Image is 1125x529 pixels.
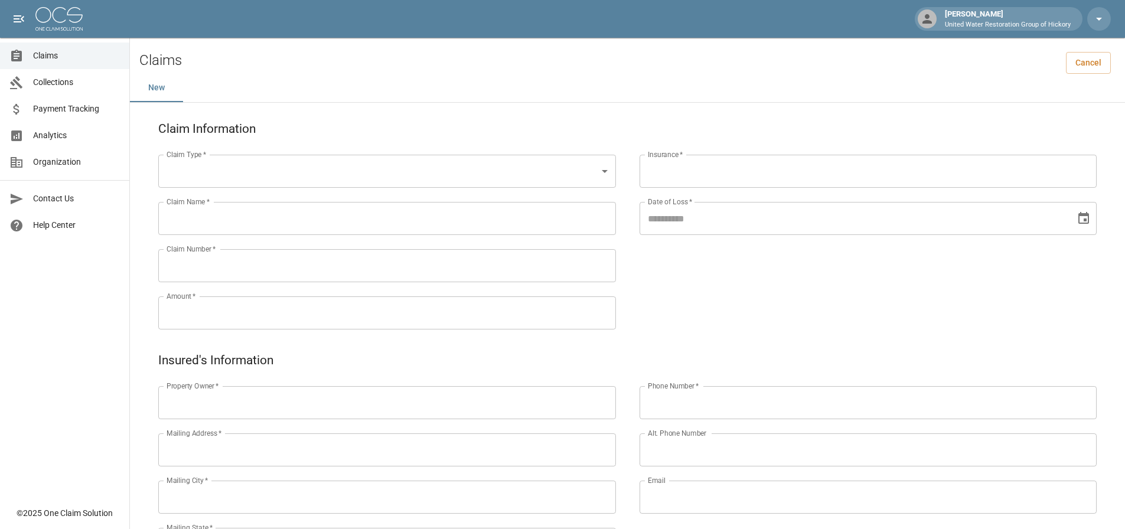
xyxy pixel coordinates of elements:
span: Collections [33,76,120,89]
div: © 2025 One Claim Solution [17,507,113,519]
label: Mailing City [167,475,208,485]
span: Organization [33,156,120,168]
label: Claim Type [167,149,206,159]
h2: Claims [139,52,182,69]
span: Analytics [33,129,120,142]
label: Property Owner [167,381,219,391]
p: United Water Restoration Group of Hickory [945,20,1071,30]
label: Phone Number [648,381,699,391]
label: Email [648,475,666,485]
span: Contact Us [33,192,120,205]
div: dynamic tabs [130,74,1125,102]
label: Insurance [648,149,683,159]
img: ocs-logo-white-transparent.png [35,7,83,31]
a: Cancel [1066,52,1111,74]
span: Claims [33,50,120,62]
label: Date of Loss [648,197,692,207]
button: Choose date [1072,207,1095,230]
span: Payment Tracking [33,103,120,115]
label: Amount [167,291,196,301]
span: Help Center [33,219,120,231]
label: Alt. Phone Number [648,428,706,438]
label: Claim Name [167,197,210,207]
label: Claim Number [167,244,216,254]
label: Mailing Address [167,428,221,438]
div: [PERSON_NAME] [940,8,1075,30]
button: open drawer [7,7,31,31]
button: New [130,74,183,102]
